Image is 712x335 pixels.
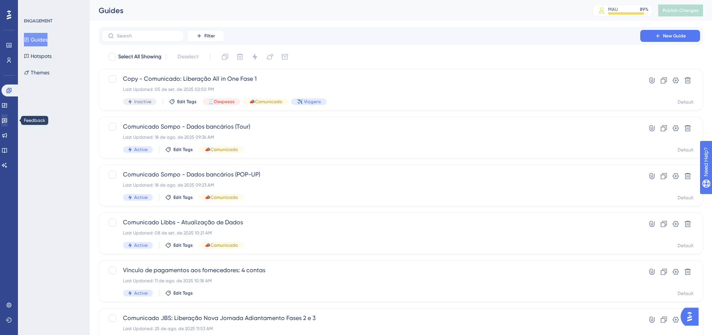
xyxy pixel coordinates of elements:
div: Guides [99,5,574,16]
button: Edit Tags [169,99,197,105]
button: Themes [24,66,49,79]
span: Edit Tags [173,242,193,248]
span: Comunicado Libbs - Atualização de Dados [123,218,619,227]
div: Last Updated: 25 de ago. de 2025 11:53 AM [123,326,619,332]
span: Select All Showing [118,52,161,61]
button: Edit Tags [165,242,193,248]
span: Comunicado Sompo - Dados bancários (POP-UP) [123,170,619,179]
span: 📣Comunicado [205,147,238,153]
span: Need Help? [18,2,47,11]
span: 🧾Despesas [209,99,234,105]
div: ENGAGEMENT [24,18,52,24]
span: Active [134,242,148,248]
button: Deselect [171,50,205,64]
button: Filter [187,30,224,42]
span: Publish Changes [663,7,699,13]
span: New Guide [663,33,686,39]
span: Edit Tags [173,194,193,200]
div: Last Updated: 08 de set. de 2025 10:21 AM [123,230,619,236]
span: Copy - Comunicado: Liberação All in One Fase 1 [123,74,619,83]
button: Hotspots [24,49,52,63]
span: Comunicado Sompo - Dados bancários (Tour) [123,122,619,131]
div: Default [678,147,694,153]
div: MAU [608,6,618,12]
span: Comunicado JBS: Liberação Nova Jornada Adiantamento Fases 2 e 3 [123,314,619,323]
span: 📣Comunicado [205,194,238,200]
div: Last Updated: 11 de ago. de 2025 10:18 AM [123,278,619,284]
span: Deselect [178,52,198,61]
span: Edit Tags [173,290,193,296]
span: Active [134,194,148,200]
div: Default [678,291,694,296]
div: 89 % [640,6,648,12]
button: Guides [24,33,47,46]
span: Active [134,290,148,296]
button: Edit Tags [165,194,193,200]
input: Search [117,33,178,39]
div: Default [678,99,694,105]
span: 📣Comunicado [249,99,282,105]
iframe: UserGuiding AI Assistant Launcher [681,305,703,328]
div: Default [678,195,694,201]
button: Edit Tags [165,147,193,153]
button: New Guide [640,30,700,42]
span: Vínculo de pagamentos aos fornecedores: 4 contas [123,266,619,275]
div: Default [678,243,694,249]
span: Edit Tags [173,147,193,153]
span: ✈️ Viagens [297,99,321,105]
div: Last Updated: 18 de ago. de 2025 09:23 AM [123,182,619,188]
button: Edit Tags [165,290,193,296]
div: Last Updated: 18 de ago. de 2025 09:36 AM [123,134,619,140]
span: Active [134,147,148,153]
span: Inactive [134,99,151,105]
div: Last Updated: 05 de set. de 2025 02:50 PM [123,86,619,92]
span: Filter [204,33,215,39]
span: Edit Tags [177,99,197,105]
button: Publish Changes [658,4,703,16]
span: 📣Comunicado [205,242,238,248]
